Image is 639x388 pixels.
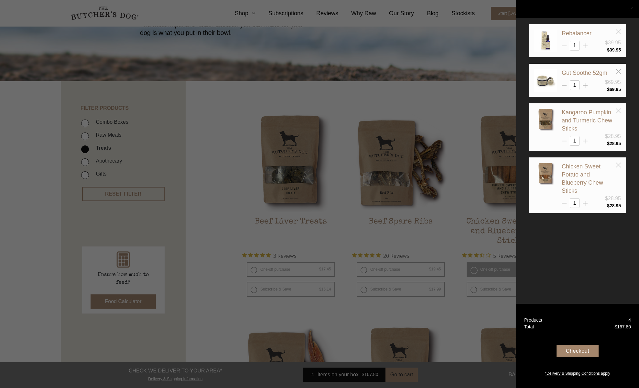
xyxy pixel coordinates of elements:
[605,195,621,202] div: $28.95
[534,29,557,52] img: Rebalancer
[516,304,639,388] a: Products 4 Total $167.80 Checkout
[562,30,591,37] a: Rebalancer
[607,47,621,52] bdi: 39.95
[607,141,610,146] span: $
[534,69,557,92] img: Gut Soothe 52gm
[605,78,621,86] div: $69.95
[607,47,610,52] span: $
[614,324,631,329] bdi: 167.80
[557,345,599,357] div: Checkout
[614,324,617,329] span: $
[524,317,542,324] div: Products
[605,39,621,47] div: $39.95
[607,87,610,92] span: $
[562,109,612,132] a: Kangaroo Pumpkin and Turmeric Chew Sticks
[607,203,610,208] span: $
[605,132,621,140] div: $28.95
[628,317,631,324] div: 4
[607,87,621,92] bdi: 69.95
[524,324,534,330] div: Total
[516,369,639,376] a: *Delivery & Shipping Conditions apply
[607,203,621,208] bdi: 28.95
[562,70,607,76] a: Gut Soothe 52gm
[607,141,621,146] bdi: 28.95
[534,108,557,131] img: Kangaroo Pumpkin and Turmeric Chew Sticks
[534,163,557,185] img: Chicken Sweet Potato and Blueberry Chew Sticks
[562,163,603,194] a: Chicken Sweet Potato and Blueberry Chew Sticks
